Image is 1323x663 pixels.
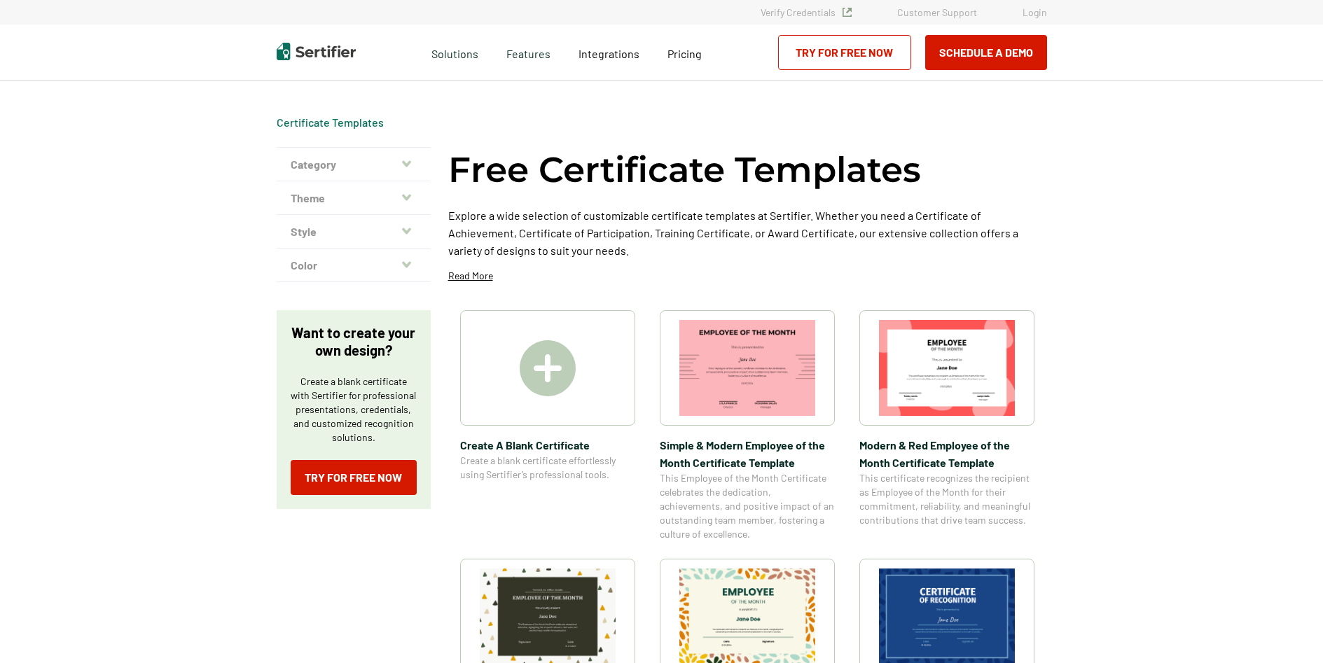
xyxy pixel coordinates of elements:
[843,8,852,17] img: Verified
[277,148,431,181] button: Category
[667,47,702,60] span: Pricing
[291,375,417,445] p: Create a blank certificate with Sertifier for professional presentations, credentials, and custom...
[448,147,921,193] h1: Free Certificate Templates
[897,6,977,18] a: Customer Support
[460,436,635,454] span: Create A Blank Certificate
[506,43,550,61] span: Features
[277,116,384,130] div: Breadcrumb
[460,454,635,482] span: Create a blank certificate effortlessly using Sertifier’s professional tools.
[859,310,1034,541] a: Modern & Red Employee of the Month Certificate TemplateModern & Red Employee of the Month Certifi...
[431,43,478,61] span: Solutions
[277,116,384,129] a: Certificate Templates
[277,249,431,282] button: Color
[660,310,835,541] a: Simple & Modern Employee of the Month Certificate TemplateSimple & Modern Employee of the Month C...
[291,324,417,359] p: Want to create your own design?
[859,471,1034,527] span: This certificate recognizes the recipient as Employee of the Month for their commitment, reliabil...
[1023,6,1047,18] a: Login
[859,436,1034,471] span: Modern & Red Employee of the Month Certificate Template
[448,269,493,283] p: Read More
[879,320,1015,416] img: Modern & Red Employee of the Month Certificate Template
[778,35,911,70] a: Try for Free Now
[448,207,1047,259] p: Explore a wide selection of customizable certificate templates at Sertifier. Whether you need a C...
[277,43,356,60] img: Sertifier | Digital Credentialing Platform
[679,320,815,416] img: Simple & Modern Employee of the Month Certificate Template
[660,436,835,471] span: Simple & Modern Employee of the Month Certificate Template
[291,460,417,495] a: Try for Free Now
[277,181,431,215] button: Theme
[579,47,639,60] span: Integrations
[277,215,431,249] button: Style
[761,6,852,18] a: Verify Credentials
[660,471,835,541] span: This Employee of the Month Certificate celebrates the dedication, achievements, and positive impa...
[579,43,639,61] a: Integrations
[277,116,384,130] span: Certificate Templates
[520,340,576,396] img: Create A Blank Certificate
[667,43,702,61] a: Pricing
